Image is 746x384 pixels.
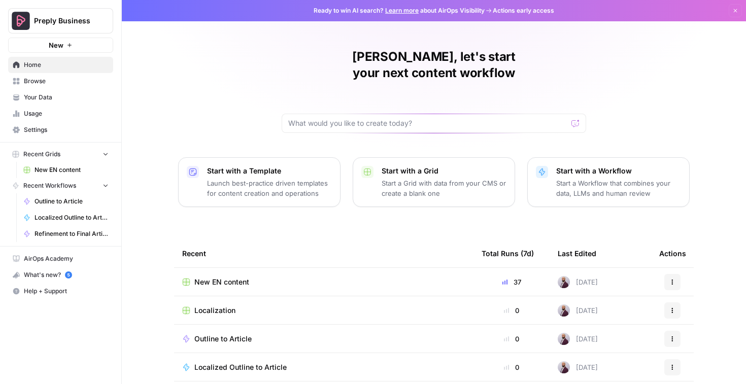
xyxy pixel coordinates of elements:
a: 5 [65,271,72,278]
button: What's new? 5 [8,267,113,283]
div: 0 [482,362,541,372]
div: [DATE] [558,276,598,288]
span: Recent Grids [23,150,60,159]
div: Actions [659,239,686,267]
div: Last Edited [558,239,596,267]
span: Home [24,60,109,69]
div: 0 [482,334,541,344]
p: Start a Grid with data from your CMS or create a blank one [382,178,506,198]
a: New EN content [182,277,465,287]
span: Localization [194,305,235,316]
div: What's new? [9,267,113,283]
text: 5 [67,272,70,277]
div: Recent [182,239,465,267]
a: Refinement to Final Article [19,226,113,242]
span: Preply Business [34,16,95,26]
div: [DATE] [558,361,598,373]
span: Localized Outline to Article [35,213,109,222]
button: Recent Grids [8,147,113,162]
a: Usage [8,106,113,122]
p: Start a Workflow that combines your data, LLMs and human review [556,178,681,198]
span: Outline to Article [35,197,109,206]
a: Localized Outline to Article [19,210,113,226]
span: Settings [24,125,109,134]
span: New EN content [35,165,109,174]
span: Recent Workflows [23,181,76,190]
span: Ready to win AI search? about AirOps Visibility [314,6,485,15]
a: Outline to Article [19,193,113,210]
a: Home [8,57,113,73]
a: Localized Outline to Article [182,362,465,372]
span: Browse [24,77,109,86]
div: 37 [482,277,541,287]
img: 61445erud2hss7yawz6txj1svo73 [558,304,570,317]
img: 61445erud2hss7yawz6txj1svo73 [558,276,570,288]
p: Launch best-practice driven templates for content creation and operations [207,178,332,198]
span: Your Data [24,93,109,102]
a: Learn more [385,7,419,14]
div: [DATE] [558,304,598,317]
img: 61445erud2hss7yawz6txj1svo73 [558,333,570,345]
img: 61445erud2hss7yawz6txj1svo73 [558,361,570,373]
button: New [8,38,113,53]
button: Help + Support [8,283,113,299]
a: AirOps Academy [8,251,113,267]
button: Start with a TemplateLaunch best-practice driven templates for content creation and operations [178,157,341,207]
a: Browse [8,73,113,89]
span: Actions early access [493,6,554,15]
h1: [PERSON_NAME], let's start your next content workflow [282,49,586,81]
p: Start with a Template [207,166,332,176]
span: Outline to Article [194,334,252,344]
button: Workspace: Preply Business [8,8,113,33]
span: Help + Support [24,287,109,296]
button: Start with a WorkflowStart a Workflow that combines your data, LLMs and human review [527,157,690,207]
div: Total Runs (7d) [482,239,534,267]
input: What would you like to create today? [288,118,567,128]
a: Settings [8,122,113,138]
span: Usage [24,109,109,118]
p: Start with a Workflow [556,166,681,176]
a: Localization [182,305,465,316]
a: Outline to Article [182,334,465,344]
span: Refinement to Final Article [35,229,109,238]
p: Start with a Grid [382,166,506,176]
button: Recent Workflows [8,178,113,193]
div: [DATE] [558,333,598,345]
button: Start with a GridStart a Grid with data from your CMS or create a blank one [353,157,515,207]
span: New EN content [194,277,249,287]
a: New EN content [19,162,113,178]
div: 0 [482,305,541,316]
span: Localized Outline to Article [194,362,287,372]
a: Your Data [8,89,113,106]
span: AirOps Academy [24,254,109,263]
span: New [49,40,63,50]
img: Preply Business Logo [12,12,30,30]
